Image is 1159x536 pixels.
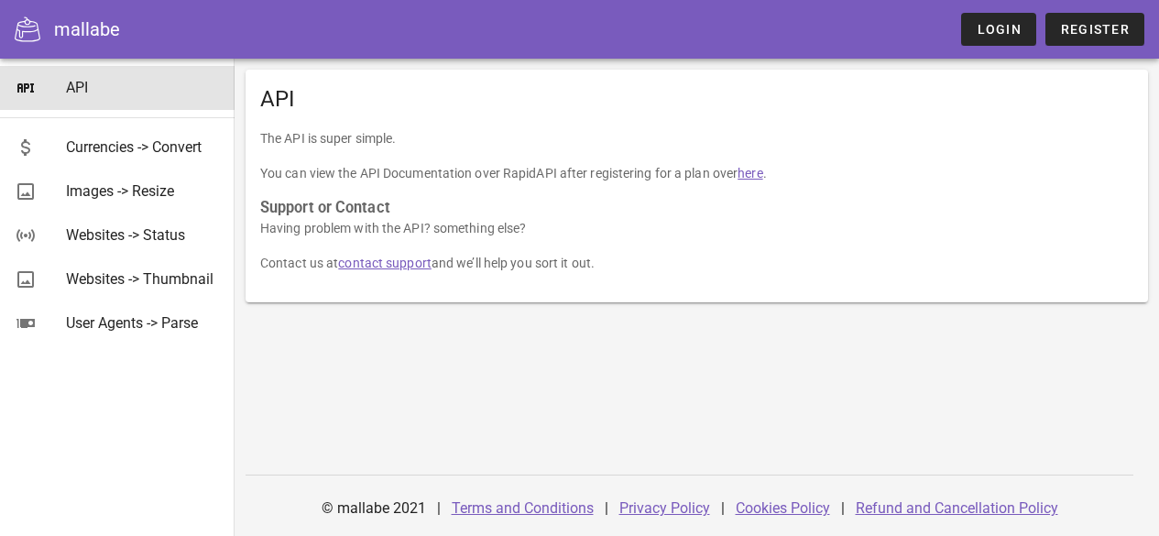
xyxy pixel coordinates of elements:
[721,487,725,531] div: |
[841,487,845,531] div: |
[66,314,220,332] div: User Agents -> Parse
[260,163,1133,183] p: You can view the API Documentation over RapidAPI after registering for a plan over .
[736,499,830,517] a: Cookies Policy
[66,79,220,96] div: API
[856,499,1058,517] a: Refund and Cancellation Policy
[260,198,1133,218] h3: Support or Contact
[260,218,1133,238] p: Having problem with the API? something else?
[54,16,120,43] div: mallabe
[66,138,220,156] div: Currencies -> Convert
[909,418,1151,504] iframe: Tidio Chat
[605,487,608,531] div: |
[66,226,220,244] div: Websites -> Status
[619,499,710,517] a: Privacy Policy
[260,253,1133,273] p: Contact us at and we’ll help you sort it out.
[437,487,441,531] div: |
[961,13,1035,46] a: Login
[738,166,762,180] a: here
[66,182,220,200] div: Images -> Resize
[66,270,220,288] div: Websites -> Thumbnail
[260,128,1133,148] p: The API is super simple.
[311,487,437,531] div: © mallabe 2021
[338,256,432,270] a: contact support
[1045,13,1144,46] a: Register
[452,499,594,517] a: Terms and Conditions
[246,70,1148,128] div: API
[1060,22,1130,37] span: Register
[976,22,1021,37] span: Login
